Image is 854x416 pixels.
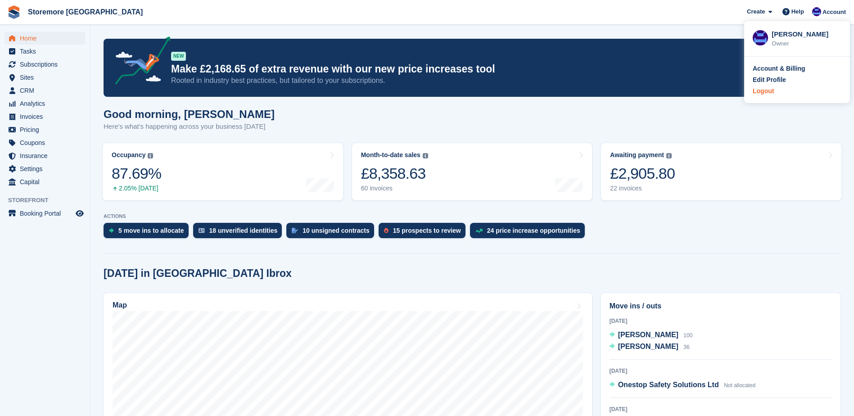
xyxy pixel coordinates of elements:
[104,108,275,120] h1: Good morning, [PERSON_NAME]
[20,149,74,162] span: Insurance
[20,123,74,136] span: Pricing
[812,7,821,16] img: Angela
[753,86,774,96] div: Logout
[610,317,832,325] div: [DATE]
[108,36,171,88] img: price-adjustments-announcement-icon-8257ccfd72463d97f412b2fc003d46551f7dbcb40ab6d574587a9cd5c0d94...
[384,228,389,233] img: prospect-51fa495bee0391a8d652442698ab0144808aea92771e9ea1ae160a38d050c398.svg
[104,122,275,132] p: Here's what's happening across your business [DATE]
[8,196,90,205] span: Storefront
[610,405,832,413] div: [DATE]
[171,52,186,61] div: NEW
[610,185,675,192] div: 22 invoices
[104,223,193,243] a: 5 move ins to allocate
[772,29,841,37] div: [PERSON_NAME]
[5,110,85,123] a: menu
[292,228,298,233] img: contract_signature_icon-13c848040528278c33f63329250d36e43548de30e8caae1d1a13099fd9432cc5.svg
[610,330,693,341] a: [PERSON_NAME] 100
[5,149,85,162] a: menu
[5,45,85,58] a: menu
[24,5,146,19] a: Storemore [GEOGRAPHIC_DATA]
[20,176,74,188] span: Capital
[118,227,184,234] div: 5 move ins to allocate
[20,84,74,97] span: CRM
[475,229,483,233] img: price_increase_opportunities-93ffe204e8149a01c8c9dc8f82e8f89637d9d84a8eef4429ea346261dce0b2c0.svg
[5,123,85,136] a: menu
[104,213,840,219] p: ACTIONS
[7,5,21,19] img: stora-icon-8386f47178a22dfd0bd8f6a31ec36ba5ce8667c1dd55bd0f319d3a0aa187defe.svg
[352,143,592,200] a: Month-to-date sales £8,358.63 60 invoices
[112,185,161,192] div: 2.05% [DATE]
[5,32,85,45] a: menu
[423,153,428,158] img: icon-info-grey-7440780725fd019a000dd9b08b2336e03edf1995a4989e88bcd33f0948082b44.svg
[109,228,114,233] img: move_ins_to_allocate_icon-fdf77a2bb77ea45bf5b3d319d69a93e2d87916cf1d5bf7949dd705db3b84f3ca.svg
[753,30,768,45] img: Angela
[610,380,756,391] a: Onestop Safety Solutions Ltd Not allocated
[361,151,420,159] div: Month-to-date sales
[20,163,74,175] span: Settings
[753,64,841,73] a: Account & Billing
[20,97,74,110] span: Analytics
[104,267,292,280] h2: [DATE] in [GEOGRAPHIC_DATA] Ibrox
[5,163,85,175] a: menu
[112,164,161,183] div: 87.69%
[361,185,428,192] div: 60 invoices
[5,84,85,97] a: menu
[20,58,74,71] span: Subscriptions
[20,136,74,149] span: Coupons
[286,223,379,243] a: 10 unsigned contracts
[610,301,832,312] h2: Move ins / outs
[171,76,762,86] p: Rooted in industry best practices, but tailored to your subscriptions.
[753,64,805,73] div: Account & Billing
[20,45,74,58] span: Tasks
[193,223,287,243] a: 18 unverified identities
[618,331,678,339] span: [PERSON_NAME]
[601,143,841,200] a: Awaiting payment £2,905.80 22 invoices
[5,176,85,188] a: menu
[303,227,370,234] div: 10 unsigned contracts
[74,208,85,219] a: Preview store
[5,136,85,149] a: menu
[683,344,689,350] span: 36
[487,227,580,234] div: 24 price increase opportunities
[5,97,85,110] a: menu
[753,75,841,85] a: Edit Profile
[113,301,127,309] h2: Map
[470,223,589,243] a: 24 price increase opportunities
[666,153,672,158] img: icon-info-grey-7440780725fd019a000dd9b08b2336e03edf1995a4989e88bcd33f0948082b44.svg
[5,207,85,220] a: menu
[724,382,755,389] span: Not allocated
[618,343,678,350] span: [PERSON_NAME]
[683,332,692,339] span: 100
[20,32,74,45] span: Home
[103,143,343,200] a: Occupancy 87.69% 2.05% [DATE]
[20,71,74,84] span: Sites
[610,341,690,353] a: [PERSON_NAME] 36
[393,227,461,234] div: 15 prospects to review
[610,164,675,183] div: £2,905.80
[753,75,786,85] div: Edit Profile
[171,63,762,76] p: Make £2,168.65 of extra revenue with our new price increases tool
[20,110,74,123] span: Invoices
[112,151,145,159] div: Occupancy
[199,228,205,233] img: verify_identity-adf6edd0f0f0b5bbfe63781bf79b02c33cf7c696d77639b501bdc392416b5a36.svg
[822,8,846,17] span: Account
[610,151,664,159] div: Awaiting payment
[20,207,74,220] span: Booking Portal
[753,86,841,96] a: Logout
[747,7,765,16] span: Create
[791,7,804,16] span: Help
[618,381,719,389] span: Onestop Safety Solutions Ltd
[148,153,153,158] img: icon-info-grey-7440780725fd019a000dd9b08b2336e03edf1995a4989e88bcd33f0948082b44.svg
[5,71,85,84] a: menu
[209,227,278,234] div: 18 unverified identities
[5,58,85,71] a: menu
[772,39,841,48] div: Owner
[361,164,428,183] div: £8,358.63
[379,223,470,243] a: 15 prospects to review
[610,367,832,375] div: [DATE]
